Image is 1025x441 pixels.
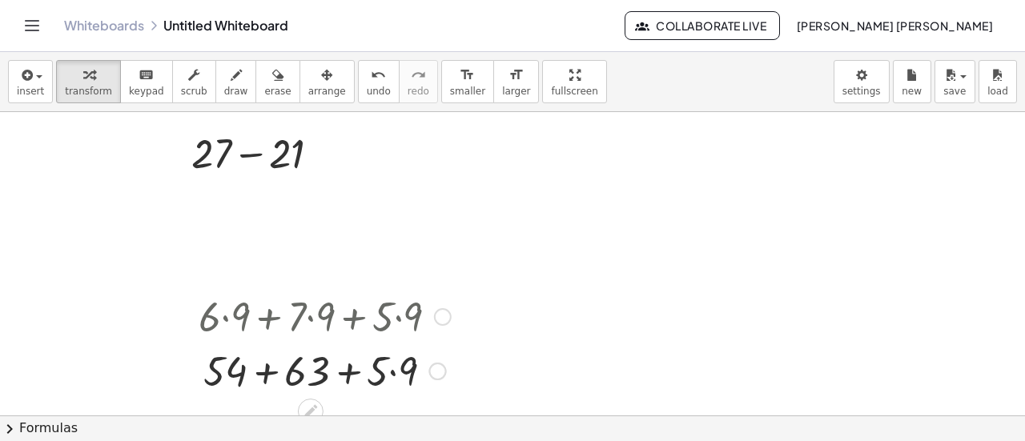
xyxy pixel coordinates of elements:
[408,86,429,97] span: redo
[450,86,485,97] span: smaller
[979,60,1017,103] button: load
[215,60,257,103] button: draw
[64,18,144,34] a: Whiteboards
[255,60,299,103] button: erase
[638,18,766,33] span: Collaborate Live
[19,13,45,38] button: Toggle navigation
[56,60,121,103] button: transform
[625,11,780,40] button: Collaborate Live
[893,60,931,103] button: new
[8,60,53,103] button: insert
[493,60,539,103] button: format_sizelarger
[411,66,426,85] i: redo
[264,86,291,97] span: erase
[172,60,216,103] button: scrub
[224,86,248,97] span: draw
[139,66,154,85] i: keyboard
[460,66,475,85] i: format_size
[358,60,400,103] button: undoundo
[502,86,530,97] span: larger
[399,60,438,103] button: redoredo
[943,86,966,97] span: save
[129,86,164,97] span: keypad
[441,60,494,103] button: format_sizesmaller
[298,399,324,424] div: Edit math
[65,86,112,97] span: transform
[902,86,922,97] span: new
[796,18,993,33] span: [PERSON_NAME] [PERSON_NAME]
[120,60,173,103] button: keyboardkeypad
[542,60,606,103] button: fullscreen
[935,60,975,103] button: save
[783,11,1006,40] button: [PERSON_NAME] [PERSON_NAME]
[508,66,524,85] i: format_size
[181,86,207,97] span: scrub
[987,86,1008,97] span: load
[834,60,890,103] button: settings
[371,66,386,85] i: undo
[367,86,391,97] span: undo
[551,86,597,97] span: fullscreen
[308,86,346,97] span: arrange
[299,60,355,103] button: arrange
[842,86,881,97] span: settings
[17,86,44,97] span: insert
